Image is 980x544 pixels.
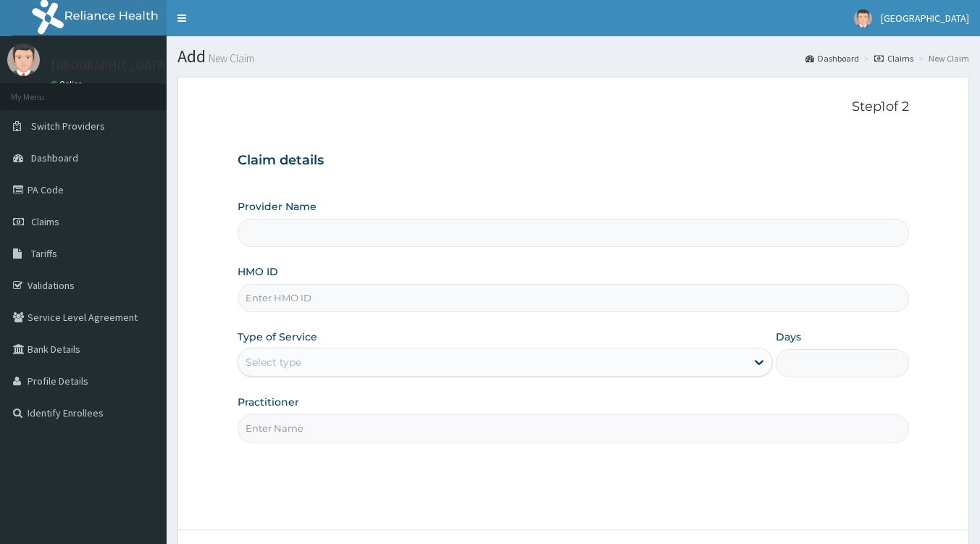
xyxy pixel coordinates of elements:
h1: Add [177,47,969,66]
a: Dashboard [805,52,859,64]
a: Claims [874,52,913,64]
h3: Claim details [238,153,909,169]
img: User Image [7,43,40,76]
span: Claims [31,215,59,228]
input: Enter Name [238,414,909,443]
label: Practitioner [238,395,299,409]
li: New Claim [915,52,969,64]
span: Tariffs [31,247,57,260]
span: Dashboard [31,151,78,164]
span: Switch Providers [31,120,105,133]
input: Enter HMO ID [238,284,909,312]
span: [GEOGRAPHIC_DATA] [881,12,969,25]
img: User Image [854,9,872,28]
a: Online [51,79,85,89]
small: New Claim [206,53,254,64]
p: [GEOGRAPHIC_DATA] [51,59,170,72]
label: Days [776,330,801,344]
p: Step 1 of 2 [238,99,909,115]
div: Select type [246,355,301,369]
label: HMO ID [238,264,278,279]
label: Type of Service [238,330,317,344]
label: Provider Name [238,199,317,214]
